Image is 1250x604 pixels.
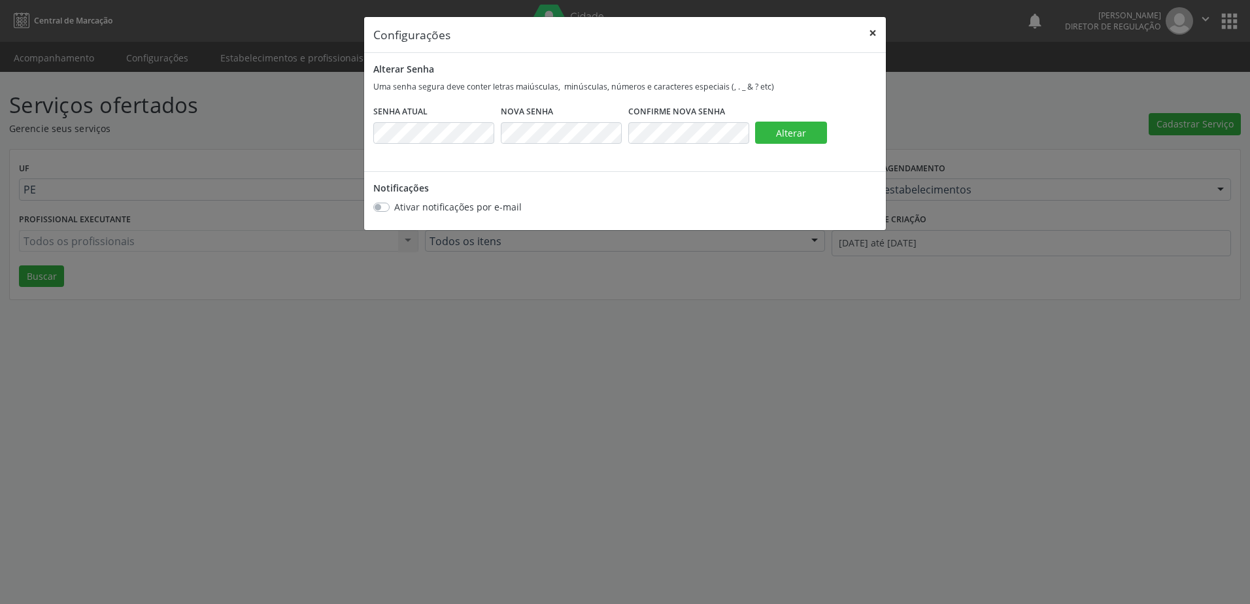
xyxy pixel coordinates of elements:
[373,106,494,122] legend: Senha Atual
[394,200,522,214] label: Ativar notificações por e-mail
[628,106,749,122] legend: Confirme Nova Senha
[776,127,806,139] span: Alterar
[860,17,886,49] button: Close
[373,81,877,92] p: Uma senha segura deve conter letras maiúsculas, minúsculas, números e caracteres especiais (, . _...
[755,122,827,144] button: Alterar
[373,26,450,43] h5: Configurações
[373,181,429,195] label: Notificações
[501,106,622,122] legend: Nova Senha
[373,62,434,76] label: Alterar Senha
